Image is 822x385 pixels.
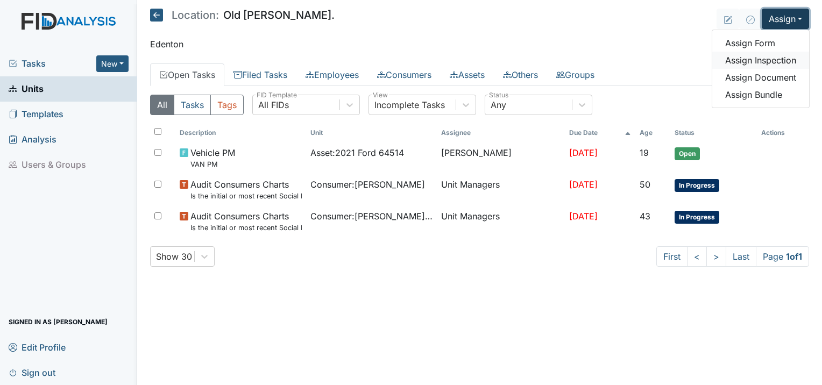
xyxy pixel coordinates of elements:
[172,10,219,20] span: Location:
[9,81,44,97] span: Units
[190,210,302,233] span: Audit Consumers Charts Is the initial or most recent Social Evaluation in the chart?
[437,142,565,174] td: [PERSON_NAME]
[190,191,302,201] small: Is the initial or most recent Social Evaluation in the chart?
[150,38,809,51] p: Edenton
[9,57,96,70] a: Tasks
[640,211,650,222] span: 43
[494,63,547,86] a: Others
[687,246,707,267] a: <
[9,364,55,381] span: Sign out
[726,246,756,267] a: Last
[190,159,235,169] small: VAN PM
[640,179,650,190] span: 50
[9,131,56,148] span: Analysis
[712,69,809,86] a: Assign Document
[150,63,224,86] a: Open Tasks
[368,63,441,86] a: Consumers
[437,174,565,205] td: Unit Managers
[154,128,161,135] input: Toggle All Rows Selected
[569,179,598,190] span: [DATE]
[210,95,244,115] button: Tags
[150,95,174,115] button: All
[296,63,368,86] a: Employees
[640,147,649,158] span: 19
[310,178,425,191] span: Consumer : [PERSON_NAME]
[150,95,244,115] div: Type filter
[190,178,302,201] span: Audit Consumers Charts Is the initial or most recent Social Evaluation in the chart?
[374,98,445,111] div: Incomplete Tasks
[156,250,192,263] div: Show 30
[757,124,809,142] th: Actions
[150,9,335,22] h5: Old [PERSON_NAME].
[174,95,211,115] button: Tasks
[9,106,63,123] span: Templates
[656,246,809,267] nav: task-pagination
[569,147,598,158] span: [DATE]
[437,205,565,237] td: Unit Managers
[190,146,235,169] span: Vehicle PM VAN PM
[786,251,802,262] strong: 1 of 1
[306,124,437,142] th: Toggle SortBy
[547,63,604,86] a: Groups
[190,223,302,233] small: Is the initial or most recent Social Evaluation in the chart?
[224,63,296,86] a: Filed Tasks
[565,124,635,142] th: Toggle SortBy
[569,211,598,222] span: [DATE]
[670,124,756,142] th: Toggle SortBy
[675,147,700,160] span: Open
[656,246,688,267] a: First
[310,146,404,159] span: Asset : 2021 Ford 64514
[310,210,433,223] span: Consumer : [PERSON_NAME], [GEOGRAPHIC_DATA]
[675,179,719,192] span: In Progress
[175,124,306,142] th: Toggle SortBy
[9,339,66,355] span: Edit Profile
[491,98,506,111] div: Any
[150,95,809,267] div: Open Tasks
[712,52,809,69] a: Assign Inspection
[756,246,809,267] span: Page
[96,55,129,72] button: New
[762,9,809,29] button: Assign
[712,34,809,52] a: Assign Form
[441,63,494,86] a: Assets
[706,246,726,267] a: >
[9,313,108,330] span: Signed in as [PERSON_NAME]
[437,124,565,142] th: Assignee
[675,211,719,224] span: In Progress
[712,86,809,103] a: Assign Bundle
[258,98,289,111] div: All FIDs
[635,124,670,142] th: Toggle SortBy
